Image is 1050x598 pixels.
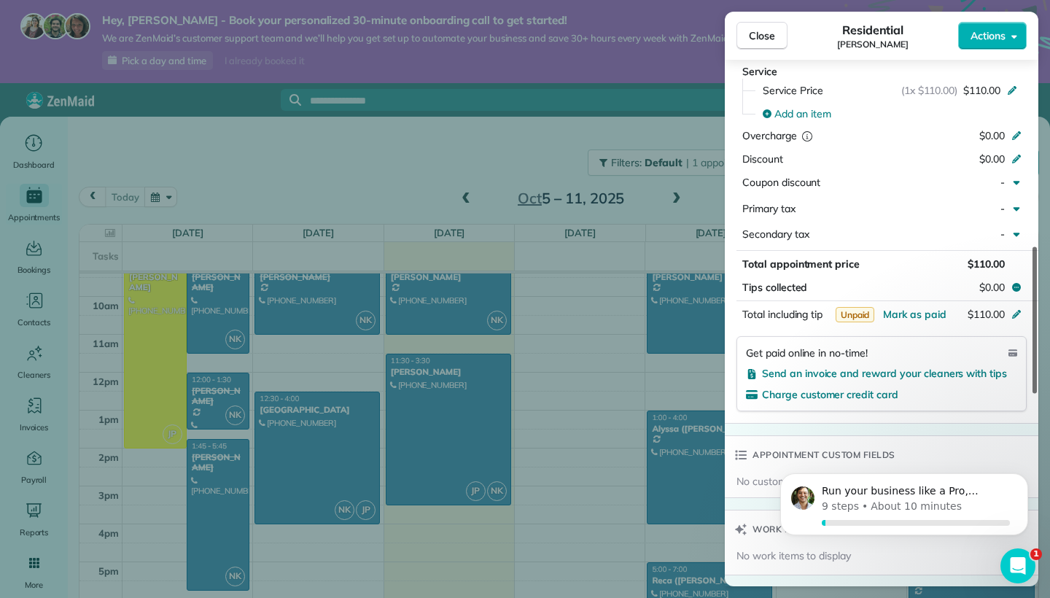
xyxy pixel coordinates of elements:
[736,22,787,50] button: Close
[742,257,860,271] span: Total appointment price
[754,79,1027,102] button: Service Price(1x $110.00)$110.00
[736,277,1027,298] button: Tips collected$0.00
[762,367,1007,380] span: Send an invoice and reward your cleaners with tips
[979,280,1005,295] span: $0.00
[837,39,909,50] span: [PERSON_NAME]
[763,83,823,98] span: Service Price
[736,474,861,489] span: No custom fields to display
[968,308,1005,321] span: $110.00
[1030,548,1042,560] span: 1
[752,522,812,537] span: Work items
[749,28,775,43] span: Close
[979,129,1005,142] span: $0.00
[758,457,1050,559] iframe: Intercom notifications message
[968,257,1005,271] span: $110.00
[883,308,946,321] span: Mark as paid
[1000,228,1005,241] span: -
[762,388,898,401] span: Charge customer credit card
[742,202,796,215] span: Primary tax
[742,128,868,143] div: Overcharge
[963,83,1000,98] span: $110.00
[774,106,831,121] span: Add an item
[742,176,820,189] span: Coupon discount
[1000,548,1035,583] iframe: Intercom live chat
[746,346,868,360] span: Get paid online in no-time!
[979,152,1005,166] span: $0.00
[742,308,822,321] span: Total including tip
[901,83,958,98] span: (1x $110.00)
[742,152,783,166] span: Discount
[742,280,807,295] span: Tips collected
[736,548,851,563] span: No work items to display
[1000,202,1005,215] span: -
[1000,176,1005,189] span: -
[754,102,1027,125] button: Add an item
[883,307,946,322] button: Mark as paid
[752,448,895,462] span: Appointment custom fields
[836,307,875,322] span: Unpaid
[742,228,809,241] span: Secondary tax
[842,21,904,39] span: Residential
[742,65,777,78] span: Service
[971,28,1006,43] span: Actions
